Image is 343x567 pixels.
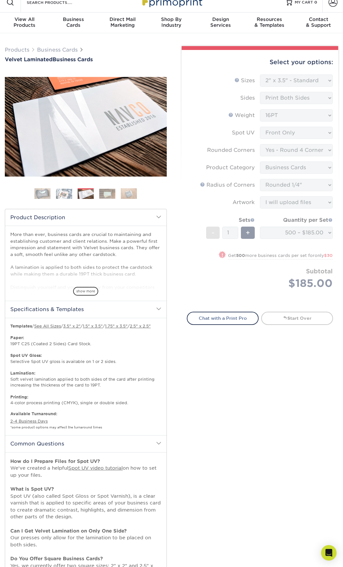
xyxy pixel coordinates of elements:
h1: Business Cards [5,56,167,63]
a: Products [5,47,29,53]
a: 2-4 Business Days [10,419,48,424]
a: Start Over [261,312,333,325]
strong: Paper: [10,335,24,340]
a: Contact& Support [294,13,343,33]
img: Velvet Laminated 03 [5,77,167,177]
strong: Lamination: [10,371,35,376]
small: *some product options may affect the turnaround times [10,425,102,429]
div: & Support [294,16,343,28]
div: Cards [49,16,98,28]
div: & Templates [245,16,294,28]
strong: Can I Get Velvet Lamination on Only One Side? [10,528,127,533]
a: Shop ByIndustry [147,13,196,33]
a: 2.5" x 2.5" [130,324,151,328]
h2: Specifications & Templates [5,301,167,318]
div: Open Intercom Messenger [321,545,337,561]
strong: Spot UV Gloss: [10,353,42,358]
div: Select your options: [187,50,333,74]
h2: Product Description [5,209,167,226]
a: Chat with a Print Pro [187,312,259,325]
div: Services [196,16,245,28]
a: See All Sizes [34,324,61,328]
b: Available Turnaround: [10,411,57,416]
a: 3.5" x 2" [63,324,81,328]
b: Templates [10,324,32,328]
span: Contact [294,16,343,22]
strong: What is Spot UV? [10,486,54,492]
a: Velvet LaminatedBusiness Cards [5,56,167,63]
a: DesignServices [196,13,245,33]
a: Resources& Templates [245,13,294,33]
p: / / / / / 19PT C2S (Coated 2 Sides) Card Stock. Selective Spot UV gloss is available on 1 or 2 si... [10,323,161,406]
span: show more [73,287,98,296]
strong: Printing: [10,395,28,399]
a: Business Cards [37,47,78,53]
a: 1.75" x 3.5" [105,324,128,328]
a: Spot UV video tutorial [68,465,123,471]
span: Velvet Laminated [5,56,52,63]
strong: Do You Offer Square Business Cards? [10,556,103,561]
a: 1.5" x 3.5" [83,324,103,328]
span: Direct Mail [98,16,147,22]
span: Shop By [147,16,196,22]
img: Business Cards 02 [56,189,72,199]
img: Business Cards 01 [34,186,51,202]
a: Direct MailMarketing [98,13,147,33]
img: Business Cards 03 [78,189,94,199]
img: Business Cards 05 [121,188,137,199]
span: Design [196,16,245,22]
span: Business [49,16,98,22]
div: Industry [147,16,196,28]
span: Resources [245,16,294,22]
a: BusinessCards [49,13,98,33]
div: Marketing [98,16,147,28]
p: More than ever, business cards are crucial to maintaining and establishing customer and client re... [10,231,161,343]
strong: How do I Prepare Files for Spot UV? [10,458,100,464]
img: Business Cards 04 [99,189,115,199]
h2: Common Questions [5,435,167,452]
